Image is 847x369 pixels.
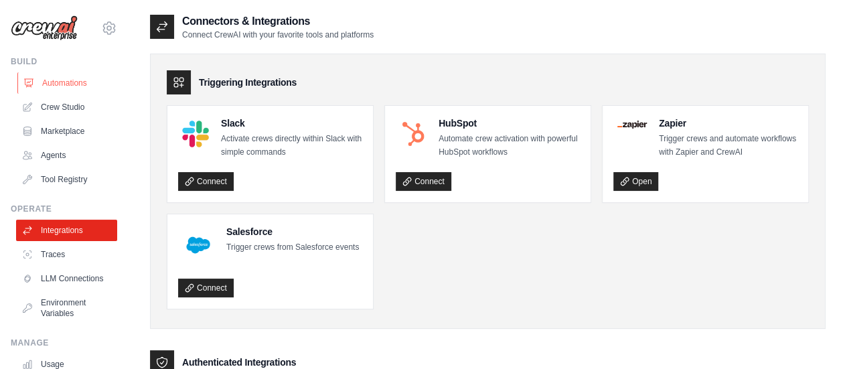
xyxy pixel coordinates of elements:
a: Crew Studio [16,96,117,118]
a: LLM Connections [16,268,117,289]
h4: Zapier [659,117,797,130]
p: Connect CrewAI with your favorite tools and platforms [182,29,374,40]
a: Connect [178,172,234,191]
a: Tool Registry [16,169,117,190]
p: Trigger crews and automate workflows with Zapier and CrewAI [659,133,797,159]
img: Slack Logo [182,121,209,147]
a: Marketplace [16,121,117,142]
p: Activate crews directly within Slack with simple commands [221,133,362,159]
p: Trigger crews from Salesforce events [226,241,359,254]
h4: Salesforce [226,225,359,238]
h4: HubSpot [439,117,580,130]
a: Open [613,172,658,191]
a: Connect [178,279,234,297]
h4: Slack [221,117,362,130]
div: Build [11,56,117,67]
a: Connect [396,172,451,191]
img: Logo [11,15,78,41]
a: Integrations [16,220,117,241]
img: Zapier Logo [617,121,647,129]
p: Automate crew activation with powerful HubSpot workflows [439,133,580,159]
a: Automations [17,72,119,94]
a: Traces [16,244,117,265]
img: Salesforce Logo [182,229,214,261]
div: Operate [11,204,117,214]
h2: Connectors & Integrations [182,13,374,29]
h3: Triggering Integrations [199,76,297,89]
a: Environment Variables [16,292,117,324]
div: Manage [11,338,117,348]
img: HubSpot Logo [400,121,427,147]
h3: Authenticated Integrations [182,356,296,369]
a: Agents [16,145,117,166]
